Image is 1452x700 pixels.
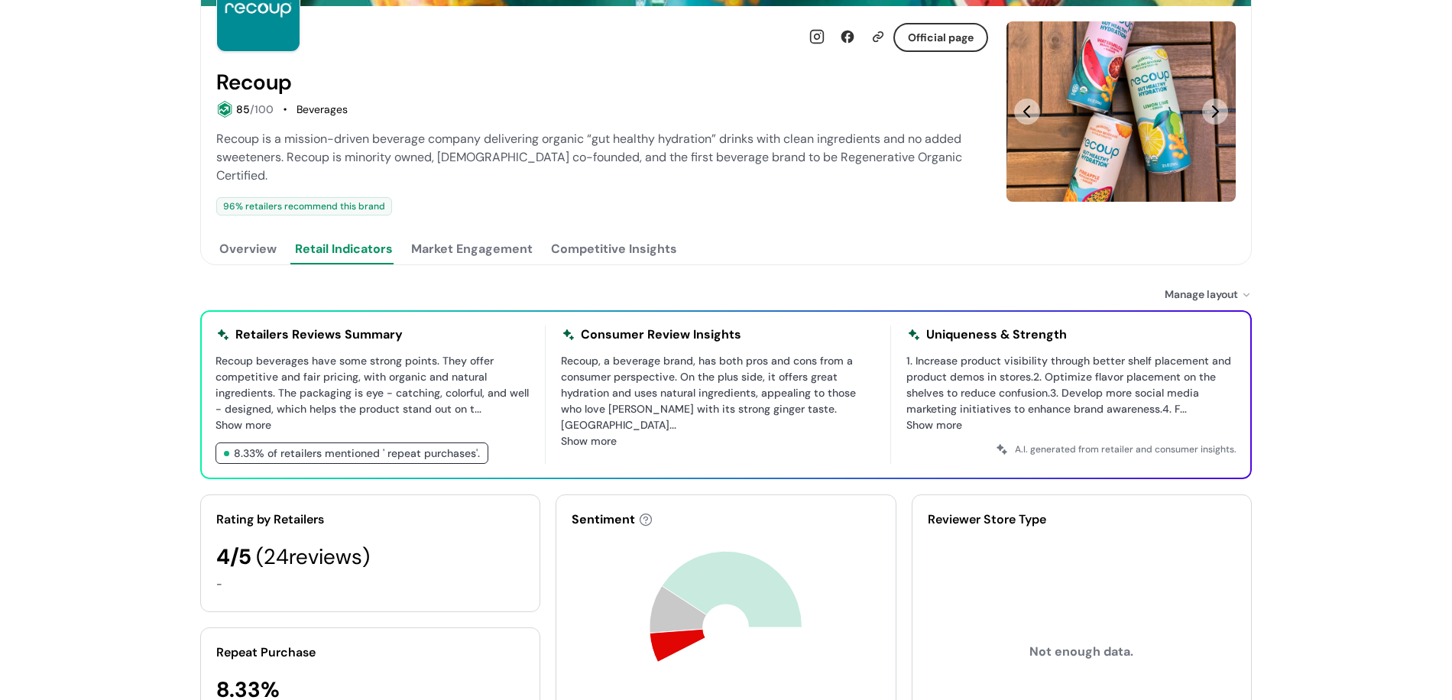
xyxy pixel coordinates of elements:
[250,102,274,116] span: /100
[548,234,680,264] button: Competitive Insights
[234,446,480,462] div: 8.33 % of retailers mentioned ' repeat purchases'.
[216,386,529,400] span: ingredients. The packaging is eye - catching, colorful, and well
[216,576,524,592] div: -
[926,326,1067,344] div: Uniqueness & Strength
[1014,99,1040,125] button: Previous Slide
[561,370,838,384] span: consumer perspective. On the plus side, it offers great
[256,543,370,571] span: ( 24 reviews)
[561,402,837,432] span: who love [PERSON_NAME] with its strong ginger taste. [GEOGRAPHIC_DATA]
[216,543,256,571] span: 4 /5
[216,197,392,216] div: 96 % retailers recommend this brand
[906,354,1231,368] span: 1. Increase product visibility through better shelf placement and
[216,510,524,529] div: Rating by Retailers
[561,386,856,400] span: hydration and uses natural ingredients, appealing to those
[292,234,396,264] button: Retail Indicators
[906,386,1199,400] span: shelves to reduce confusion.3. Develop more social media
[906,402,1180,416] span: marketing initiatives to enhance brand awareness.4. F
[581,326,741,344] div: Consumer Review Insights
[561,418,875,449] span: ...
[572,510,653,529] div: Sentiment
[906,442,1236,456] div: A.I. generated from retailer and consumer insights.
[216,643,524,662] div: Repeat Purchase
[216,70,292,95] h2: Recoup
[928,510,1236,529] div: Reviewer Store Type
[1165,287,1252,303] div: Manage layout
[1202,99,1228,125] button: Next Slide
[216,370,487,384] span: competitive and fair pricing, with organic and natural
[1006,21,1236,202] div: Slide 1
[906,370,1216,384] span: product demos in stores.2. Optimize flavor placement on the
[216,402,475,416] span: - designed, which helps the product stand out on t
[906,417,1236,433] div: Show more
[216,402,530,433] span: ...
[408,234,536,264] button: Market Engagement
[893,23,988,52] button: Official page
[235,326,403,344] div: Retailers Reviews Summary
[1006,21,1236,202] div: Carousel
[216,234,280,264] button: Overview
[1006,21,1236,202] img: Slide 0
[561,354,853,368] span: Recoup, a beverage brand, has both pros and cons from a
[216,417,530,433] div: Show more
[216,354,494,368] span: Recoup beverages have some strong points. They offer
[236,102,250,116] span: 85
[297,102,348,118] div: Beverages
[216,131,962,183] span: Recoup is a mission-driven beverage company delivering organic “gut healthy hydration” drinks wit...
[561,433,875,449] div: Show more
[906,402,1236,433] span: ...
